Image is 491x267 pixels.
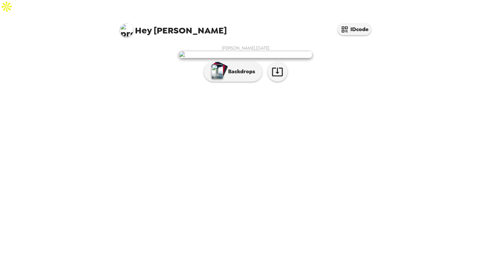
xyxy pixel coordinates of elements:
img: profile pic [120,23,133,37]
span: [PERSON_NAME] [120,20,227,35]
img: user [179,51,312,58]
p: Backdrops [225,68,255,76]
span: Hey [135,24,152,36]
span: [PERSON_NAME] , [DATE] [222,45,270,51]
button: IDcode [338,23,371,35]
button: Backdrops [204,62,262,82]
